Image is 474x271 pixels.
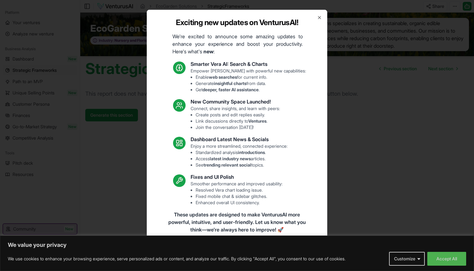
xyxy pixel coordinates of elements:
strong: insightful charts [214,81,246,86]
p: Empower [PERSON_NAME] with powerful new capabilities: [191,68,306,93]
p: Enjoy a more streamlined, connected experience: [191,143,287,168]
li: Link discussions directly to . [196,118,280,124]
strong: trending relevant social [203,162,251,167]
strong: Ventures [248,118,266,124]
p: These updates are designed to make VenturusAI more powerful, intuitive, and user-friendly. Let us... [167,211,307,233]
li: Fixed mobile chat & sidebar glitches. [196,193,282,199]
h2: Exciting new updates on VenturusAI! [176,18,298,28]
p: Smoother performance and improved usability: [191,181,282,206]
li: Join the conversation [DATE]! [196,124,280,130]
h3: Dashboard Latest News & Socials [191,135,287,143]
strong: introductions [238,150,265,155]
strong: deeper, faster AI assistance [203,87,259,92]
li: See topics. [196,162,287,168]
p: We're excited to announce some amazing updates to enhance your experience and boost your producti... [167,33,308,55]
h3: New Community Space Launched! [191,98,280,105]
a: Read the full announcement on our blog! [192,241,282,253]
p: Connect, share insights, and learn with peers: [191,105,280,130]
h3: Fixes and UI Polish [191,173,282,181]
strong: new [203,48,213,55]
strong: latest industry news [210,156,251,161]
li: Get . [196,87,306,93]
li: Generate from data. [196,80,306,87]
li: Enable for current info. [196,74,306,80]
li: Enhanced overall UI consistency. [196,199,282,206]
h3: Smarter Vera AI: Search & Charts [191,60,306,68]
strong: web searches [209,74,237,80]
li: Create posts and edit replies easily. [196,112,280,118]
li: Resolved Vera chart loading issue. [196,187,282,193]
li: Access articles. [196,156,287,162]
li: Standardized analysis . [196,149,287,156]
